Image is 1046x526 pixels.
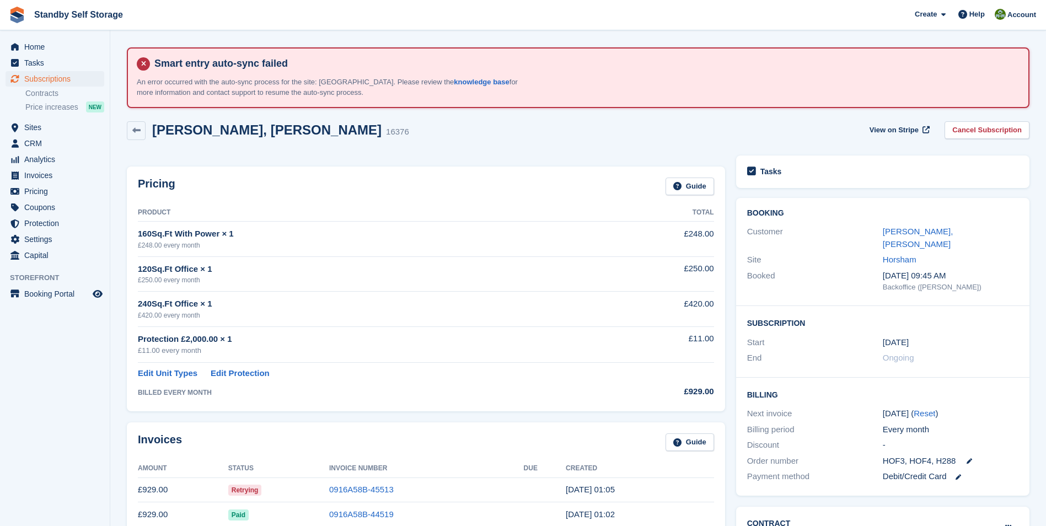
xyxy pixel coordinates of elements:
th: Invoice Number [329,460,524,477]
th: Product [138,204,607,222]
div: [DATE] 09:45 AM [883,270,1018,282]
td: £11.00 [607,326,714,362]
div: BILLED EVERY MONTH [138,388,607,398]
div: [DATE] ( ) [883,407,1018,420]
div: 160Sq.Ft With Power × 1 [138,228,607,240]
div: Billing period [747,423,883,436]
th: Created [566,460,714,477]
span: Account [1007,9,1036,20]
div: 16376 [386,126,409,138]
div: Discount [747,439,883,452]
a: menu [6,71,104,87]
span: Invoices [24,168,90,183]
div: Payment method [747,470,883,483]
a: menu [6,120,104,135]
a: Preview store [91,287,104,300]
td: £248.00 [607,222,714,256]
div: £250.00 every month [138,275,607,285]
span: Sites [24,120,90,135]
a: Standby Self Storage [30,6,127,24]
a: menu [6,152,104,167]
div: Customer [747,226,883,250]
a: menu [6,55,104,71]
a: Horsham [883,255,916,264]
a: Edit Unit Types [138,367,197,380]
div: Site [747,254,883,266]
div: Backoffice ([PERSON_NAME]) [883,282,1018,293]
td: £929.00 [138,477,228,502]
span: Ongoing [883,353,914,362]
span: View on Stripe [870,125,919,136]
time: 2025-07-12 00:02:37 UTC [566,509,615,519]
h2: [PERSON_NAME], [PERSON_NAME] [152,122,382,137]
h2: Billing [747,389,1018,400]
div: Booked [747,270,883,293]
span: Coupons [24,200,90,215]
span: Retrying [228,485,262,496]
a: menu [6,232,104,247]
div: Protection £2,000.00 × 1 [138,333,607,346]
div: - [883,439,1018,452]
th: Total [607,204,714,222]
div: Start [747,336,883,349]
div: £420.00 every month [138,310,607,320]
td: £250.00 [607,256,714,291]
time: 2023-04-12 00:00:00 UTC [883,336,909,349]
a: 0916A58B-44519 [329,509,394,519]
a: menu [6,136,104,151]
span: Home [24,39,90,55]
span: Pricing [24,184,90,199]
span: Price increases [25,102,78,112]
h2: Tasks [760,167,782,176]
h4: Smart entry auto-sync failed [150,57,1020,70]
a: menu [6,286,104,302]
div: £11.00 every month [138,345,607,356]
span: Settings [24,232,90,247]
span: CRM [24,136,90,151]
span: Capital [24,248,90,263]
h2: Subscription [747,317,1018,328]
span: Help [969,9,985,20]
img: stora-icon-8386f47178a22dfd0bd8f6a31ec36ba5ce8667c1dd55bd0f319d3a0aa187defe.svg [9,7,25,23]
a: Cancel Subscription [945,121,1029,139]
a: Edit Protection [211,367,270,380]
time: 2025-08-12 00:05:11 UTC [566,485,615,494]
h2: Pricing [138,178,175,196]
a: Guide [666,433,714,452]
a: Guide [666,178,714,196]
span: Analytics [24,152,90,167]
a: menu [6,200,104,215]
th: Amount [138,460,228,477]
div: 240Sq.Ft Office × 1 [138,298,607,310]
div: Debit/Credit Card [883,470,1018,483]
span: Create [915,9,937,20]
div: NEW [86,101,104,112]
h2: Booking [747,209,1018,218]
a: Reset [914,409,935,418]
a: menu [6,39,104,55]
th: Status [228,460,329,477]
a: menu [6,248,104,263]
p: An error occurred with the auto-sync process for the site: [GEOGRAPHIC_DATA]. Please review the f... [137,77,523,98]
th: Due [524,460,566,477]
div: £248.00 every month [138,240,607,250]
a: menu [6,216,104,231]
div: £929.00 [607,385,714,398]
a: [PERSON_NAME], [PERSON_NAME] [883,227,953,249]
a: Price increases NEW [25,101,104,113]
div: Next invoice [747,407,883,420]
a: View on Stripe [865,121,932,139]
span: Booking Portal [24,286,90,302]
a: 0916A58B-45513 [329,485,394,494]
span: Protection [24,216,90,231]
div: 120Sq.Ft Office × 1 [138,263,607,276]
a: menu [6,184,104,199]
a: knowledge base [454,78,509,86]
span: Storefront [10,272,110,283]
span: HOF3, HOF4, H288 [883,455,956,468]
img: Steve Hambridge [995,9,1006,20]
h2: Invoices [138,433,182,452]
span: Paid [228,509,249,520]
div: End [747,352,883,364]
span: Tasks [24,55,90,71]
